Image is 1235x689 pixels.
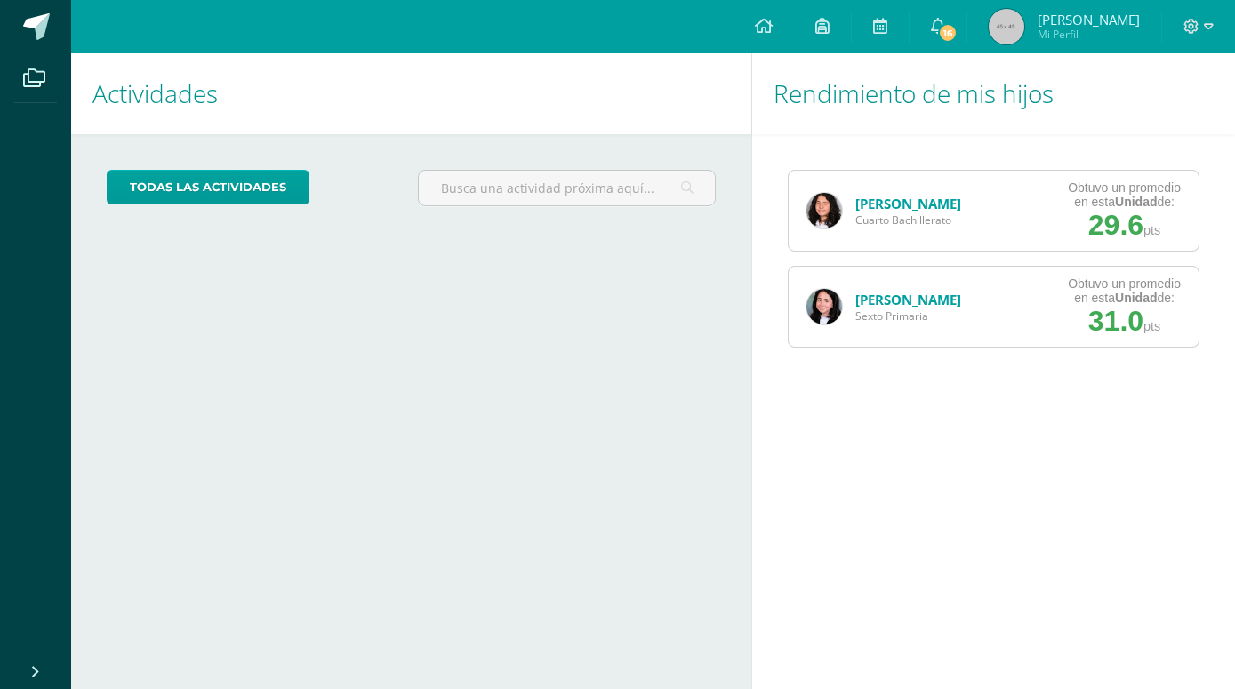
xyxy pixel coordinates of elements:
[1088,209,1143,241] span: 29.6
[1088,305,1143,337] span: 31.0
[107,170,309,204] a: todas las Actividades
[1143,223,1160,237] span: pts
[1115,195,1157,209] strong: Unidad
[774,53,1214,134] h1: Rendimiento de mis hijos
[855,308,961,324] span: Sexto Primaria
[855,291,961,308] a: [PERSON_NAME]
[855,212,961,228] span: Cuarto Bachillerato
[989,9,1024,44] img: 45x45
[855,195,961,212] a: [PERSON_NAME]
[1038,11,1140,28] span: [PERSON_NAME]
[1115,291,1157,305] strong: Unidad
[419,171,714,205] input: Busca una actividad próxima aquí...
[806,289,842,324] img: 72894cf8ce2950c1bc06f4fb88406082.png
[1038,27,1140,42] span: Mi Perfil
[1143,319,1160,333] span: pts
[938,23,958,43] span: 16
[1068,276,1181,305] div: Obtuvo un promedio en esta de:
[1068,180,1181,209] div: Obtuvo un promedio en esta de:
[92,53,730,134] h1: Actividades
[806,193,842,228] img: 85e9a12bffd942daea79d6832a020faf.png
